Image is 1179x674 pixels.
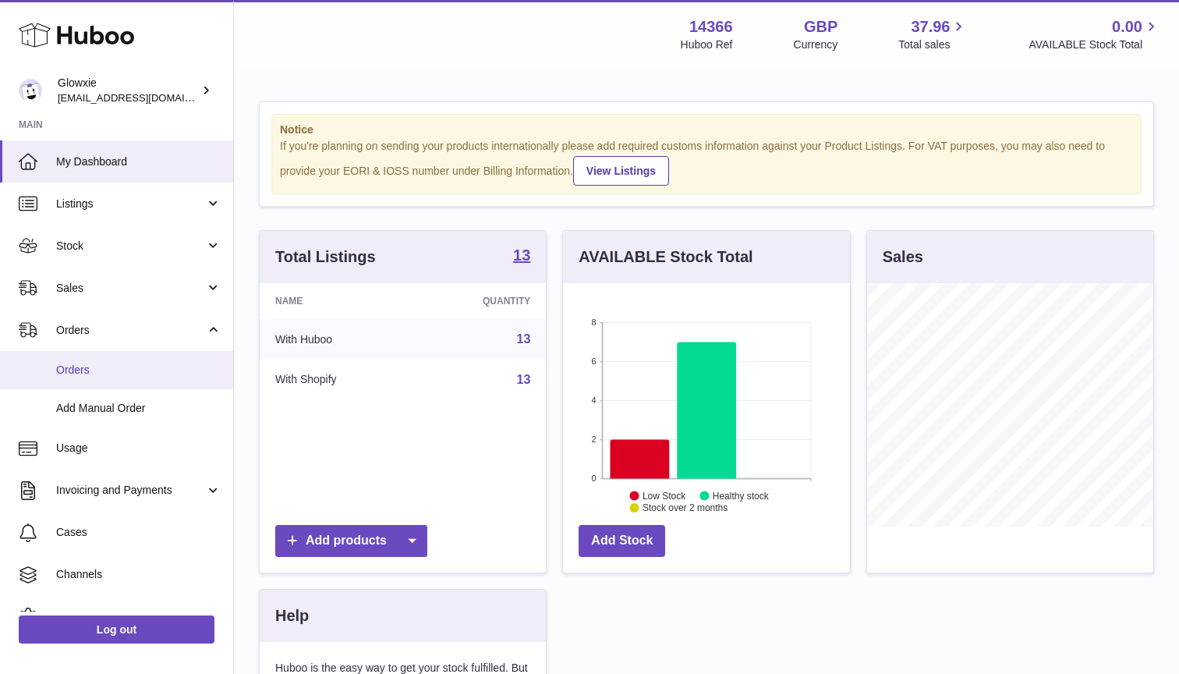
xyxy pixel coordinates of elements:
[883,247,923,268] h3: Sales
[592,357,597,366] text: 6
[579,525,665,557] a: Add Stock
[56,363,221,378] span: Orders
[56,401,221,416] span: Add Manual Order
[804,16,837,37] strong: GBP
[513,247,530,266] a: 13
[513,247,530,263] strong: 13
[689,16,733,37] strong: 14366
[794,37,838,52] div: Currency
[56,239,205,254] span: Stock
[275,525,427,557] a: Add products
[56,483,205,498] span: Invoicing and Payments
[58,76,198,105] div: Glowxie
[260,283,414,319] th: Name
[592,474,597,483] text: 0
[56,609,221,624] span: Settings
[643,490,686,501] text: Low Stock
[56,567,221,582] span: Channels
[260,360,414,400] td: With Shopify
[592,317,597,327] text: 8
[573,156,669,186] a: View Listings
[260,319,414,360] td: With Huboo
[56,154,221,169] span: My Dashboard
[19,615,214,644] a: Log out
[898,37,968,52] span: Total sales
[898,16,968,52] a: 37.96 Total sales
[56,323,205,338] span: Orders
[1029,16,1160,52] a: 0.00 AVAILABLE Stock Total
[275,605,309,626] h3: Help
[1112,16,1142,37] span: 0.00
[275,247,376,268] h3: Total Listings
[280,139,1133,186] div: If you're planning on sending your products internationally please add required customs informati...
[592,435,597,444] text: 2
[414,283,546,319] th: Quantity
[681,37,733,52] div: Huboo Ref
[56,525,221,540] span: Cases
[56,281,205,296] span: Sales
[56,441,221,456] span: Usage
[911,16,950,37] span: 37.96
[517,373,531,386] a: 13
[643,502,728,513] text: Stock over 2 months
[517,332,531,346] a: 13
[713,490,770,501] text: Healthy stock
[592,396,597,405] text: 4
[1029,37,1160,52] span: AVAILABLE Stock Total
[579,247,752,268] h3: AVAILABLE Stock Total
[58,91,229,104] span: [EMAIL_ADDRESS][DOMAIN_NAME]
[56,197,205,211] span: Listings
[280,122,1133,137] strong: Notice
[19,79,42,102] img: suraj@glowxie.com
